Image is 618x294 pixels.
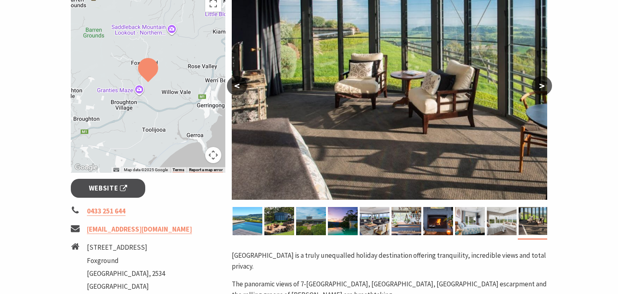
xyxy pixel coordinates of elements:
a: Report a map error [189,168,223,172]
span: Map data ©2025 Google [124,168,168,172]
img: Fireplace [423,207,453,235]
button: < [227,76,247,95]
img: Infinity Pool [233,207,262,235]
button: Map camera controls [205,147,221,163]
li: [GEOGRAPHIC_DATA] [87,281,165,292]
a: Open this area in Google Maps (opens a new window) [73,162,99,173]
img: Living Room with Views [360,207,389,235]
button: Keyboard shortcuts [113,167,119,173]
a: Website [71,179,145,198]
img: Kitchen [391,207,421,235]
a: Terms (opens in new tab) [173,168,184,172]
img: TheGuestHouse [328,207,358,235]
button: > [532,76,552,95]
a: 0433 251 644 [87,207,126,216]
li: Foxground [87,255,165,266]
span: Website [89,183,128,194]
li: [STREET_ADDRESS] [87,242,165,253]
img: TheGuestHouse [264,207,294,235]
li: [GEOGRAPHIC_DATA], 2534 [87,268,165,279]
img: Main Bedroom [487,207,517,235]
img: TheHouse [296,207,326,235]
img: Living Room in TheGuestHouse [519,207,548,235]
a: [EMAIL_ADDRESS][DOMAIN_NAME] [87,225,192,234]
img: Bedroom in TheHouse [455,207,485,235]
p: [GEOGRAPHIC_DATA] is a truly unequalled holiday destination offering tranquility, incredible view... [232,250,547,272]
img: Google [73,162,99,173]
